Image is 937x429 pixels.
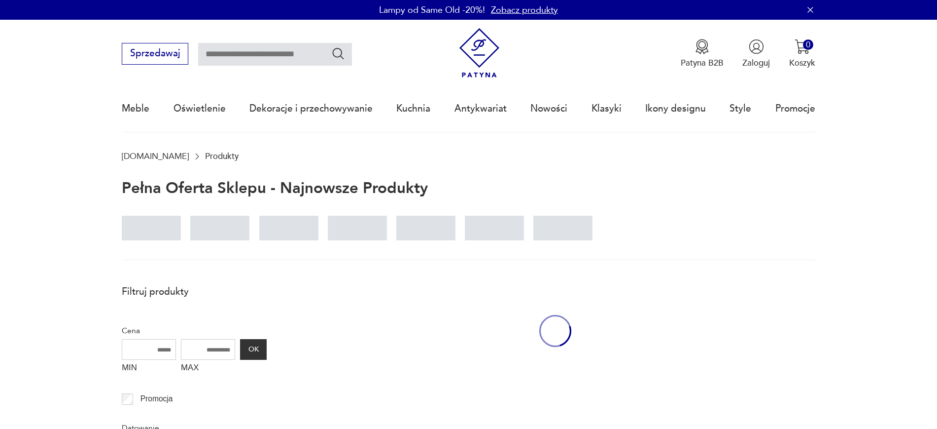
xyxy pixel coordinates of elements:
button: OK [240,339,267,360]
a: Promocje [775,86,815,131]
a: Zobacz produkty [491,4,558,16]
a: Ikona medaluPatyna B2B [681,39,724,69]
a: Dekoracje i przechowywanie [249,86,373,131]
img: Ikona medalu [694,39,710,54]
p: Produkty [205,152,239,161]
a: Kuchnia [396,86,430,131]
button: Szukaj [331,46,346,61]
h1: Pełna oferta sklepu - najnowsze produkty [122,180,428,197]
button: Patyna B2B [681,39,724,69]
p: Patyna B2B [681,57,724,69]
p: Cena [122,324,267,337]
a: Sprzedawaj [122,50,188,58]
button: Sprzedawaj [122,43,188,65]
button: Zaloguj [742,39,770,69]
label: MAX [181,360,235,379]
a: Meble [122,86,149,131]
p: Lampy od Same Old -20%! [379,4,485,16]
label: MIN [122,360,176,379]
p: Zaloguj [742,57,770,69]
p: Koszyk [789,57,815,69]
img: Patyna - sklep z meblami i dekoracjami vintage [454,28,504,78]
a: Klasyki [591,86,622,131]
a: Ikony designu [645,86,706,131]
a: Oświetlenie [174,86,226,131]
p: Filtruj produkty [122,285,267,298]
div: 0 [803,39,813,50]
p: Promocja [140,392,173,405]
div: oval-loading [539,279,571,383]
a: Style [729,86,751,131]
a: Antykwariat [454,86,507,131]
button: 0Koszyk [789,39,815,69]
img: Ikonka użytkownika [749,39,764,54]
img: Ikona koszyka [795,39,810,54]
a: Nowości [530,86,567,131]
a: [DOMAIN_NAME] [122,152,189,161]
